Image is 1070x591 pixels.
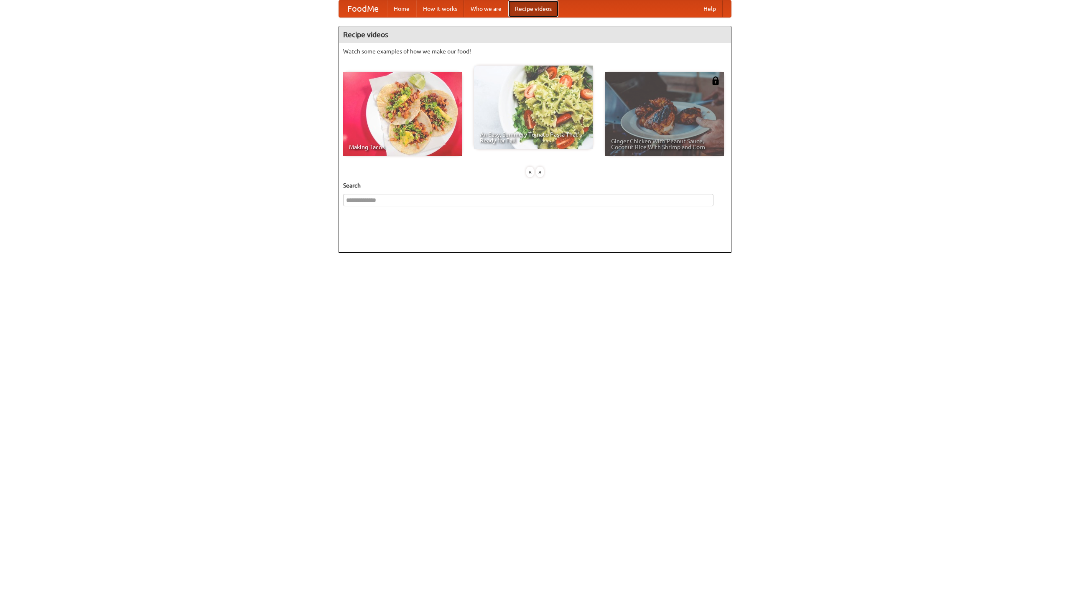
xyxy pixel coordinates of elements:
div: « [526,167,534,177]
span: An Easy, Summery Tomato Pasta That's Ready for Fall [480,132,587,143]
a: Recipe videos [508,0,558,17]
a: How it works [416,0,464,17]
a: Who we are [464,0,508,17]
a: Home [387,0,416,17]
span: Making Tacos [349,144,456,150]
div: » [536,167,544,177]
img: 483408.png [711,76,720,85]
p: Watch some examples of how we make our food! [343,47,727,56]
h5: Search [343,181,727,190]
a: Help [697,0,723,17]
a: FoodMe [339,0,387,17]
a: Making Tacos [343,72,462,156]
h4: Recipe videos [339,26,731,43]
a: An Easy, Summery Tomato Pasta That's Ready for Fall [474,66,593,149]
